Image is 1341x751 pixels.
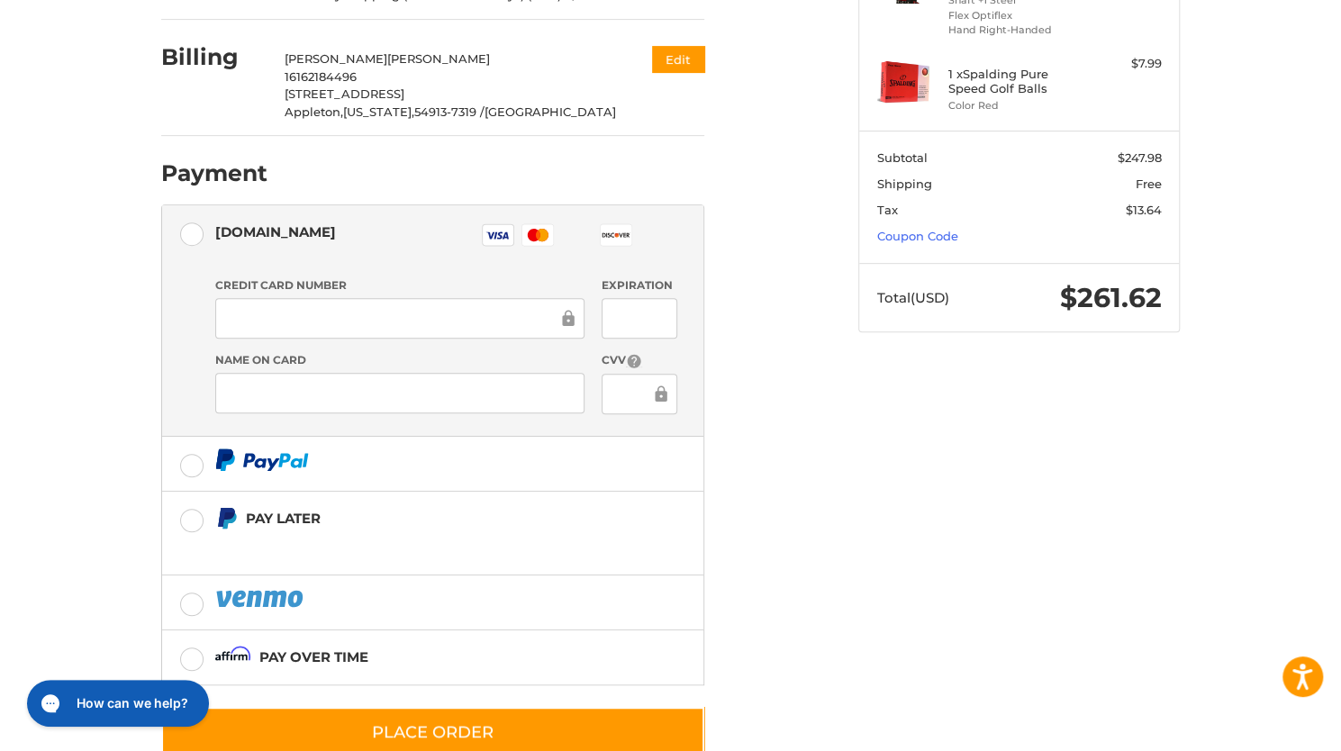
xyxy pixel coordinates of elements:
img: PayPal icon [215,448,309,471]
div: [DOMAIN_NAME] [215,217,336,247]
span: 16162184496 [285,69,357,84]
span: $247.98 [1118,150,1162,165]
div: $7.99 [1091,55,1162,73]
h4: 1 x Spalding Pure Speed Golf Balls [948,67,1086,96]
label: Expiration [602,277,676,294]
span: Appleton, [285,104,343,119]
span: 54913-7319 / [414,104,485,119]
iframe: PayPal Message 1 [215,538,592,553]
span: Tax [877,203,898,217]
a: Coupon Code [877,229,958,243]
li: Flex Optiflex [948,8,1086,23]
h2: Payment [161,159,267,187]
span: [PERSON_NAME] [285,51,387,66]
div: Pay Later [246,503,591,533]
span: [PERSON_NAME] [387,51,490,66]
img: PayPal icon [215,587,307,610]
span: [US_STATE], [343,104,414,119]
span: Shipping [877,176,932,191]
span: $261.62 [1060,281,1162,314]
button: Edit [652,46,704,72]
li: Color Red [948,98,1086,113]
label: Name on Card [215,352,584,368]
div: Pay over time [259,642,368,672]
h2: Billing [161,43,267,71]
span: Free [1136,176,1162,191]
img: Pay Later icon [215,507,238,529]
span: $13.64 [1126,203,1162,217]
iframe: Gorgias live chat messenger [18,674,214,733]
label: CVV [602,352,676,369]
span: [GEOGRAPHIC_DATA] [485,104,616,119]
img: Affirm icon [215,646,251,668]
li: Hand Right-Handed [948,23,1086,38]
span: [STREET_ADDRESS] [285,86,404,101]
span: Subtotal [877,150,928,165]
span: Total (USD) [877,289,949,306]
label: Credit Card Number [215,277,584,294]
